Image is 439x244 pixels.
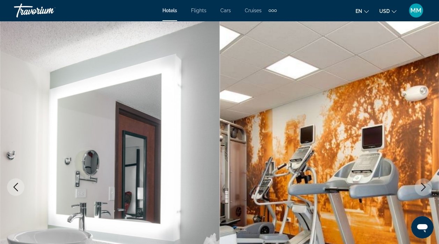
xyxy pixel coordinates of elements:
[415,178,432,196] button: Next image
[14,1,84,20] a: Travorium
[407,3,425,18] button: User Menu
[410,7,422,14] span: MM
[220,8,231,13] a: Cars
[356,6,369,16] button: Change language
[356,8,362,14] span: en
[379,8,390,14] span: USD
[162,8,177,13] a: Hotels
[269,5,277,16] button: Extra navigation items
[245,8,262,13] a: Cruises
[379,6,396,16] button: Change currency
[7,178,24,196] button: Previous image
[191,8,206,13] a: Flights
[411,216,433,238] iframe: Button to launch messaging window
